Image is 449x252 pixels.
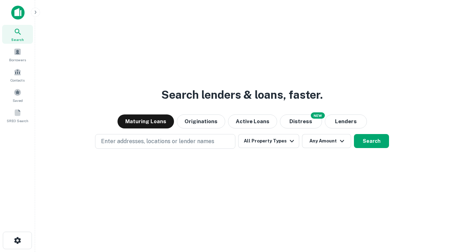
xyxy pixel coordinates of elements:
[238,134,299,148] button: All Property Types
[11,77,25,83] span: Contacts
[228,114,277,128] button: Active Loans
[177,114,225,128] button: Originations
[414,196,449,230] iframe: Chat Widget
[13,98,23,103] span: Saved
[302,134,351,148] button: Any Amount
[2,45,33,64] a: Borrowers
[311,112,325,119] div: NEW
[280,114,322,128] button: Search distressed loans with lien and other non-mortgage details.
[2,86,33,105] a: Saved
[354,134,389,148] button: Search
[325,114,367,128] button: Lenders
[95,134,235,149] button: Enter addresses, locations or lender names
[161,86,323,103] h3: Search lenders & loans, faster.
[2,106,33,125] a: SREO Search
[11,37,24,42] span: Search
[101,137,214,146] p: Enter addresses, locations or lender names
[2,25,33,44] a: Search
[7,118,28,124] span: SREO Search
[2,65,33,84] a: Contacts
[11,6,25,20] img: capitalize-icon.png
[9,57,26,63] span: Borrowers
[118,114,174,128] button: Maturing Loans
